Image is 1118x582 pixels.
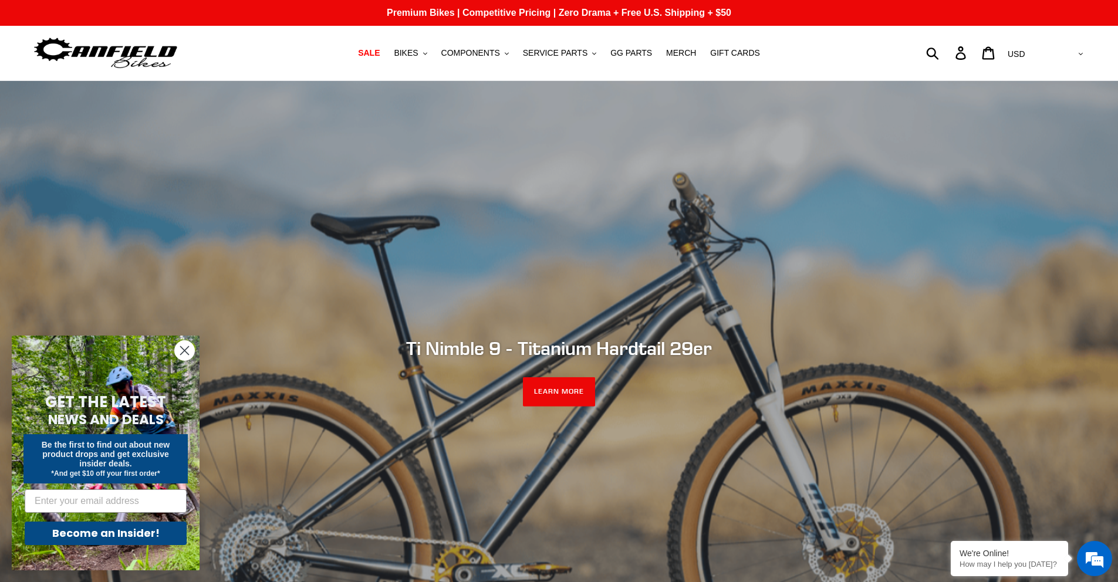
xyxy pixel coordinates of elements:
[933,40,962,66] input: Search
[352,45,386,61] a: SALE
[51,469,160,478] span: *And get $10 off your first order*
[660,45,702,61] a: MERCH
[517,45,602,61] button: SERVICE PARTS
[710,48,760,58] span: GIFT CARDS
[435,45,515,61] button: COMPONENTS
[604,45,658,61] a: GG PARTS
[610,48,652,58] span: GG PARTS
[25,522,187,545] button: Become an Insider!
[704,45,766,61] a: GIFT CARDS
[48,410,164,429] span: NEWS AND DEALS
[960,560,1059,569] p: How may I help you today?
[32,35,179,72] img: Canfield Bikes
[358,48,380,58] span: SALE
[666,48,696,58] span: MERCH
[441,48,500,58] span: COMPONENTS
[388,45,433,61] button: BIKES
[25,489,187,513] input: Enter your email address
[45,391,166,412] span: GET THE LATEST
[960,549,1059,558] div: We're Online!
[239,337,879,359] h2: Ti Nimble 9 - Titanium Hardtail 29er
[523,377,595,407] a: LEARN MORE
[394,48,418,58] span: BIKES
[174,340,195,361] button: Close dialog
[42,440,170,468] span: Be the first to find out about new product drops and get exclusive insider deals.
[523,48,587,58] span: SERVICE PARTS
